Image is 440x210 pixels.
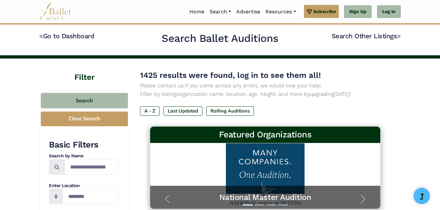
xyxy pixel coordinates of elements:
[39,32,43,40] code: <
[49,139,119,150] h3: Basic Filters
[162,32,278,45] h2: Search Ballet Auditions
[49,183,119,189] h4: Enter Location
[377,5,401,18] a: Log In
[397,32,401,40] code: >
[140,90,390,98] p: Filter by listing/organization name, location, age, height, and more by [DATE]!
[310,91,334,97] a: upgrading
[157,192,374,202] a: National Master Audition
[39,59,130,83] h4: Filter
[307,8,312,15] img: gem.svg
[155,129,375,140] h3: Featured Organizations
[41,112,128,126] button: Clear Search
[304,5,339,18] a: Subscribe
[65,159,119,175] input: Search by names...
[263,5,298,19] a: Resources
[63,189,119,204] input: Location
[49,153,119,159] h4: Search by Name
[243,201,253,209] button: Slide 1
[266,201,276,209] button: Slide 3
[140,71,321,80] span: 1425 results were found, log in to see them all!
[206,106,254,115] label: Rolling Auditions
[278,201,288,209] button: Slide 4
[140,81,390,90] p: Please contact us if you come across any errors, we would love your help!
[332,32,401,40] a: Search Other Listings>
[41,93,128,108] button: Search
[207,5,234,19] a: Search
[255,201,264,209] button: Slide 2
[187,5,207,19] a: Home
[39,32,94,40] a: <Go to Dashboard
[344,5,372,18] a: Sign Up
[164,106,202,115] label: Last Updated
[140,106,160,115] label: A - Z
[234,5,263,19] a: Advertise
[313,8,336,15] span: Subscribe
